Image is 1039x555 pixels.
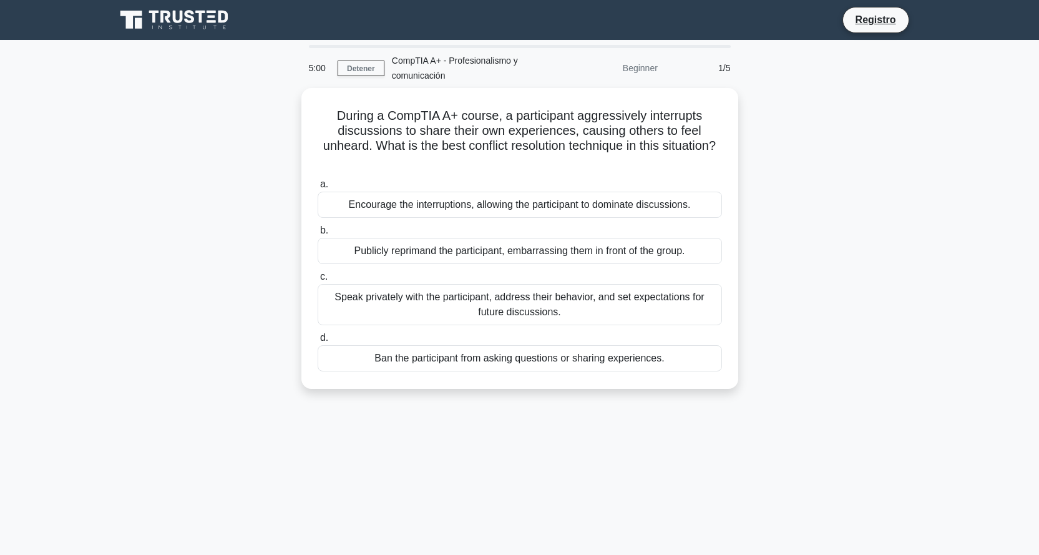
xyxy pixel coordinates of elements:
font: Detener [347,64,375,73]
div: Publicly reprimand the participant, embarrassing them in front of the group. [318,238,722,264]
div: Ban the participant from asking questions or sharing experiences. [318,345,722,371]
font: Registro [856,14,896,25]
font: CompTIA A+ - Profesionalismo y comunicación [392,56,518,81]
span: c. [320,271,328,282]
a: Detener [338,61,384,76]
div: Speak privately with the participant, address their behavior, and set expectations for future dis... [318,284,722,325]
span: a. [320,179,328,189]
span: b. [320,225,328,235]
div: 1/5 [665,56,738,81]
div: Beginner [556,56,665,81]
h5: During a CompTIA A+ course, a participant aggressively interrupts discussions to share their own ... [316,108,723,169]
span: d. [320,332,328,343]
div: Encourage the interruptions, allowing the participant to dominate discussions. [318,192,722,218]
font: 5:00 [309,63,326,73]
a: Registro [848,12,904,27]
